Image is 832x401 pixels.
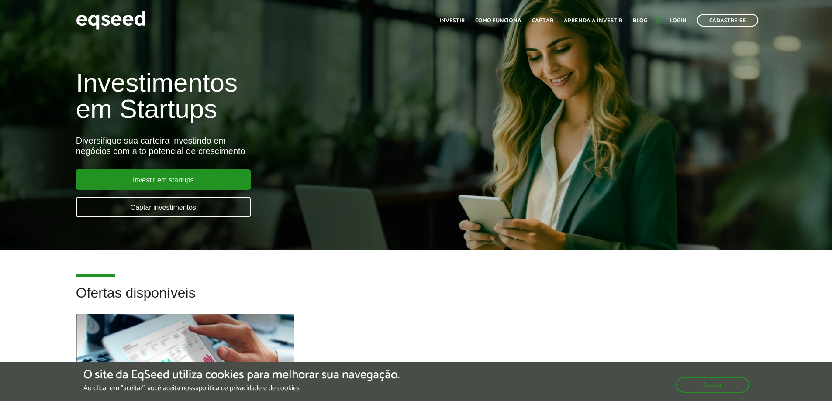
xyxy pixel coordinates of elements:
[439,18,465,24] a: Investir
[199,385,300,392] a: política de privacidade e de cookies
[564,18,622,24] a: Aprenda a investir
[697,14,758,27] a: Cadastre-se
[633,18,647,24] a: Blog
[76,169,251,190] a: Investir em startups
[76,70,479,122] h1: Investimentos em Startups
[83,368,400,382] h5: O site da EqSeed utiliza cookies para melhorar sua navegação.
[83,384,400,392] p: Ao clicar em "aceitar", você aceita nossa .
[676,377,749,393] button: Aceitar
[76,285,756,314] h2: Ofertas disponíveis
[76,135,479,156] div: Diversifique sua carteira investindo em negócios com alto potencial de crescimento
[76,197,251,217] a: Captar investimentos
[670,18,687,24] a: Login
[532,18,553,24] a: Captar
[475,18,521,24] a: Como funciona
[76,9,146,32] img: EqSeed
